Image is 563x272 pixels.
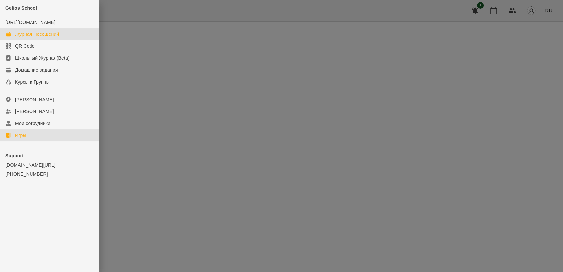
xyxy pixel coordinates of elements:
[15,31,59,37] div: Журнал Посещений
[15,43,35,49] div: QR Code
[15,79,50,85] div: Курсы и Группы
[5,5,37,11] span: Gelios School
[15,55,70,61] div: Школьный Журнал(Beta)
[5,152,94,159] p: Support
[5,20,55,25] a: [URL][DOMAIN_NAME]
[5,171,94,177] a: [PHONE_NUMBER]
[15,67,58,73] div: Домашние задания
[5,162,94,168] a: [DOMAIN_NAME][URL]
[15,96,54,103] div: [PERSON_NAME]
[15,132,26,139] div: Игры
[15,108,54,115] div: [PERSON_NAME]
[15,120,50,127] div: Мои сотрудники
